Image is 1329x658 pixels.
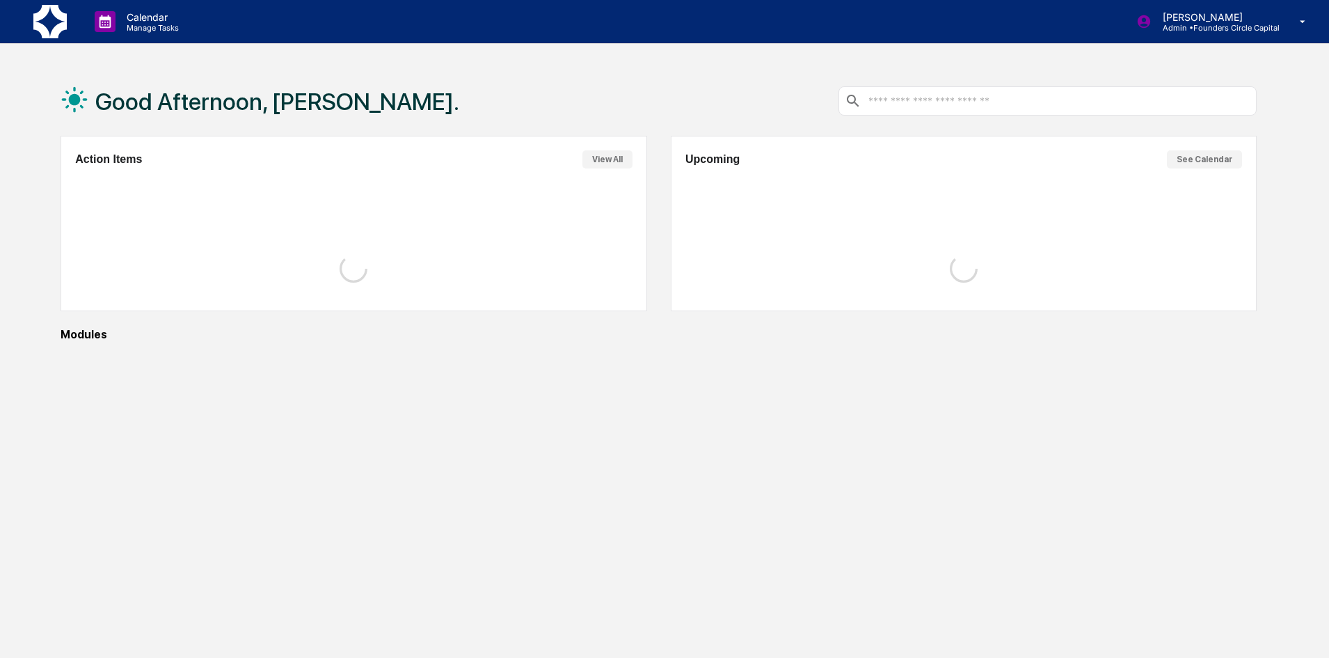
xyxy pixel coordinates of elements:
button: View All [582,150,632,169]
div: Modules [61,328,1257,341]
h1: Good Afternoon, [PERSON_NAME]. [95,88,459,116]
img: logo [33,5,67,38]
button: See Calendar [1167,150,1242,169]
p: Admin • Founders Circle Capital [1152,23,1280,33]
p: [PERSON_NAME] [1152,11,1280,23]
h2: Action Items [75,153,142,166]
h2: Upcoming [685,153,740,166]
p: Manage Tasks [116,23,186,33]
p: Calendar [116,11,186,23]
